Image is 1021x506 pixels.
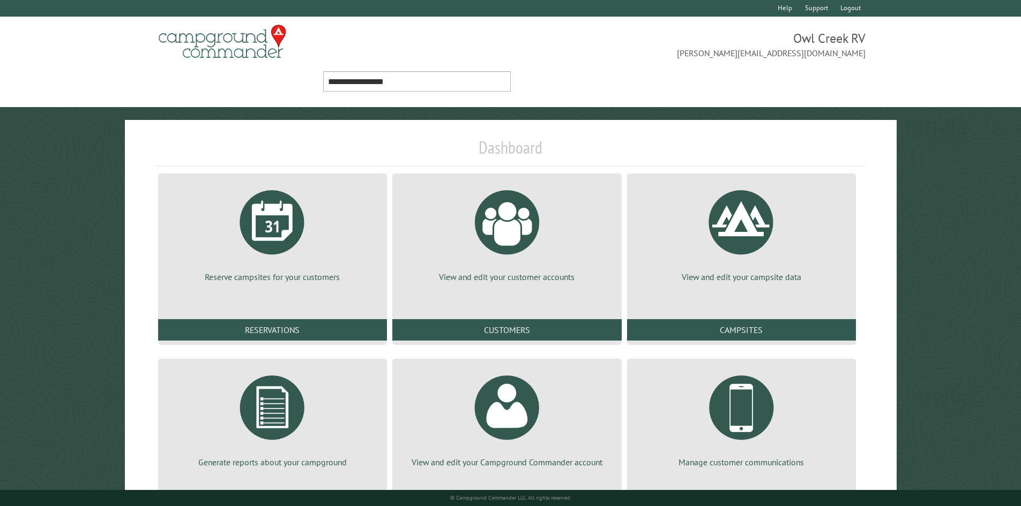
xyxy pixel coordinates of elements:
[171,456,374,468] p: Generate reports about your campground
[171,271,374,283] p: Reserve campsites for your customers
[155,137,866,167] h1: Dashboard
[640,367,843,468] a: Manage customer communications
[158,319,387,341] a: Reservations
[405,182,608,283] a: View and edit your customer accounts
[640,182,843,283] a: View and edit your campsite data
[640,456,843,468] p: Manage customer communications
[405,271,608,283] p: View and edit your customer accounts
[171,182,374,283] a: Reserve campsites for your customers
[392,319,621,341] a: Customers
[511,29,866,59] span: Owl Creek RV [PERSON_NAME][EMAIL_ADDRESS][DOMAIN_NAME]
[405,456,608,468] p: View and edit your Campground Commander account
[171,367,374,468] a: Generate reports about your campground
[155,21,289,63] img: Campground Commander
[405,367,608,468] a: View and edit your Campground Commander account
[640,271,843,283] p: View and edit your campsite data
[450,494,571,501] small: © Campground Commander LLC. All rights reserved.
[627,319,856,341] a: Campsites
